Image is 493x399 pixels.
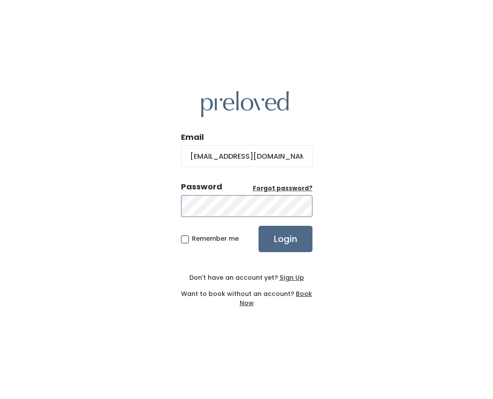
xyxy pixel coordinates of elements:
[253,184,312,193] a: Forgot password?
[181,181,222,192] div: Password
[280,273,304,282] u: Sign Up
[181,273,312,282] div: Don't have an account yet?
[181,132,204,143] label: Email
[201,91,289,117] img: preloved logo
[278,273,304,282] a: Sign Up
[259,226,312,252] input: Login
[181,282,312,308] div: Want to book without an account?
[240,289,312,307] a: Book Now
[253,184,312,192] u: Forgot password?
[192,234,239,243] span: Remember me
